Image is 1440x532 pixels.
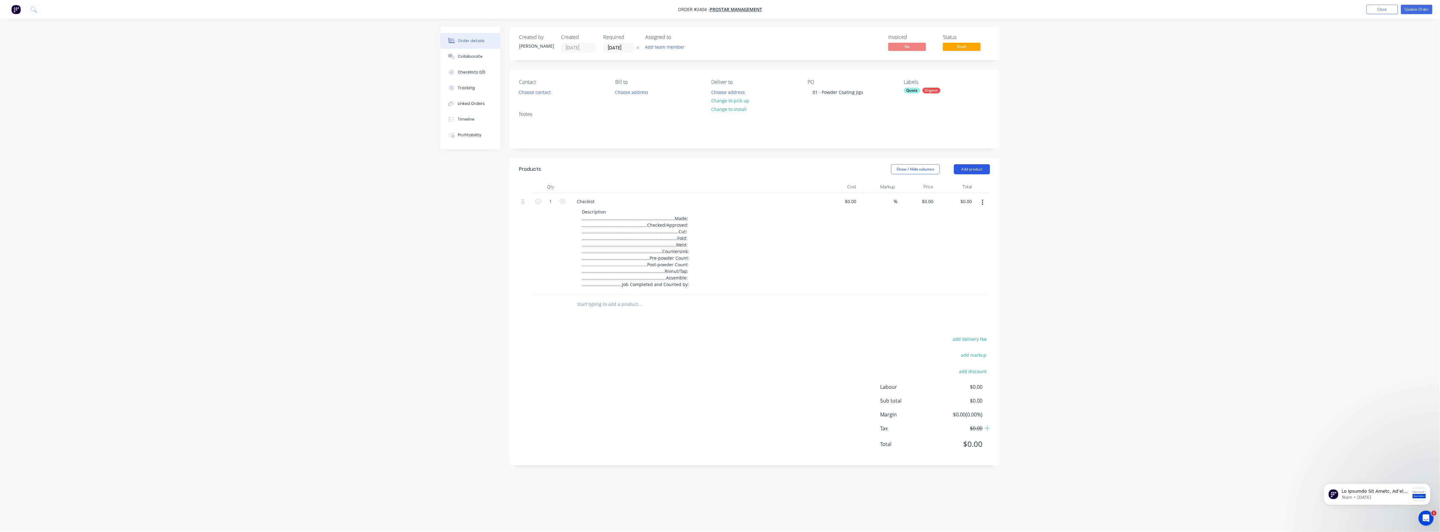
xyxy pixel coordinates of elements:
[458,132,482,138] div: Profitability
[954,164,990,174] button: Add product
[891,164,940,174] button: Show / Hide columns
[1401,5,1432,14] button: Update Order
[808,79,894,85] div: PO
[936,438,983,450] span: $0.00
[904,88,920,93] div: Quote
[27,18,94,378] span: Lo Ipsumdo Sit Ametc, Ad’el seddoe tem inci utlabore etdolor magnaaliq en admi veni quisnost exe ...
[936,411,983,418] span: $0.00 ( 0.00 %)
[441,33,500,49] button: Order details
[561,34,596,40] div: Created
[880,397,936,404] span: Sub total
[897,181,936,193] div: Price
[441,96,500,111] button: Linked Orders
[958,351,990,359] button: add markup
[923,88,940,93] div: Urgent
[1432,511,1437,516] span: 1
[441,127,500,143] button: Profitability
[678,7,710,13] span: Order #2404 -
[880,425,936,432] span: Tax
[956,367,990,375] button: add discount
[458,117,475,122] div: Timeline
[894,198,897,205] span: %
[904,79,990,85] div: Labels
[519,79,605,85] div: Contact
[532,181,569,193] div: Qty
[708,88,748,96] button: Choose address
[936,383,983,391] span: $0.00
[519,111,990,117] div: Notes
[441,111,500,127] button: Timeline
[936,425,983,432] span: $0.00
[712,79,798,85] div: Deliver to
[880,411,936,418] span: Margin
[577,207,694,289] div: Description ..........................................................................Made: ........
[441,80,500,96] button: Tracking
[458,69,486,75] div: Checklists 0/0
[441,64,500,80] button: Checklists 0/0
[943,43,981,51] span: Draft
[458,85,475,91] div: Tracking
[859,181,898,193] div: Markup
[936,397,983,404] span: $0.00
[820,181,859,193] div: Cost
[572,197,599,206] div: Checkist
[603,34,638,40] div: Required
[645,43,688,51] button: Add team member
[577,298,702,311] input: Start typing to add a product...
[1314,471,1440,515] iframe: Intercom notifications message
[519,34,554,40] div: Created by
[458,101,485,106] div: Linked Orders
[458,38,485,44] div: Order details
[519,166,541,173] div: Products
[708,105,750,113] button: Change to install
[936,181,975,193] div: Total
[27,24,95,29] p: Message from Team, sent 3w ago
[888,43,926,51] span: No
[943,34,990,40] div: Status
[880,440,936,448] span: Total
[888,34,935,40] div: Invoiced
[642,43,688,51] button: Add team member
[516,88,554,96] button: Choose contact
[441,49,500,64] button: Collaborate
[458,54,483,59] div: Collaborate
[645,34,708,40] div: Assigned to
[710,7,762,13] a: ProStar Management
[808,88,868,97] div: 01 - Powder Coating Jigs
[11,5,21,14] img: Factory
[950,335,990,343] button: add delivery fee
[1367,5,1398,14] button: Close
[615,79,701,85] div: Bill to
[880,383,936,391] span: Labour
[519,43,554,49] div: [PERSON_NAME]
[612,88,652,96] button: Choose address
[1419,511,1434,526] iframe: Intercom live chat
[708,96,753,105] button: Change to pick up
